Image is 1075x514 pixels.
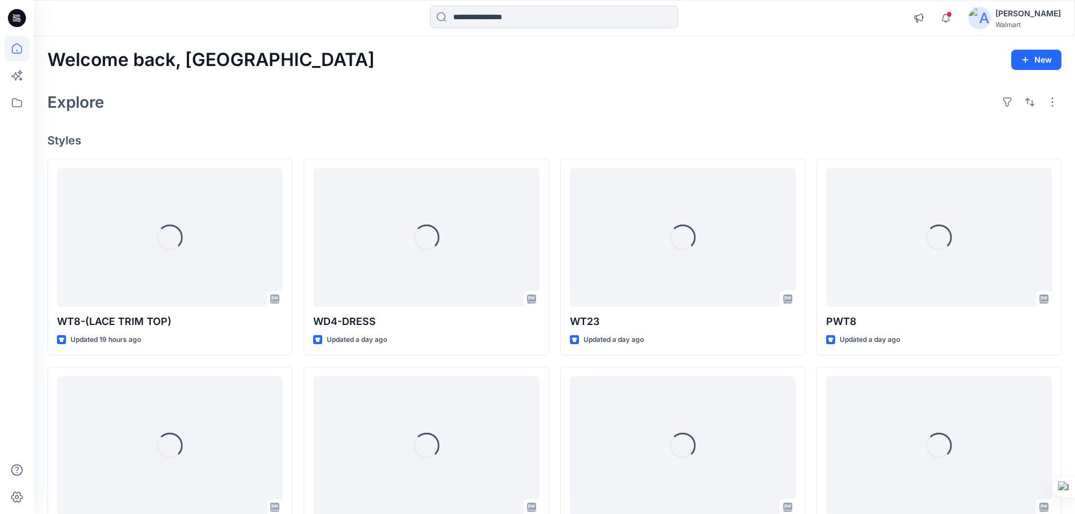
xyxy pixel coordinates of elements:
[995,7,1061,20] div: [PERSON_NAME]
[327,334,387,346] p: Updated a day ago
[57,314,283,330] p: WT8-(LACE TRIM TOP)
[71,334,141,346] p: Updated 19 hours ago
[47,134,1061,147] h4: Styles
[840,334,900,346] p: Updated a day ago
[968,7,991,29] img: avatar
[313,314,539,330] p: WD4-DRESS
[570,314,796,330] p: WT23
[995,20,1061,29] div: Walmart
[1011,50,1061,70] button: New
[47,50,375,71] h2: Welcome back, [GEOGRAPHIC_DATA]
[826,314,1052,330] p: PWT8
[583,334,644,346] p: Updated a day ago
[47,93,104,111] h2: Explore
